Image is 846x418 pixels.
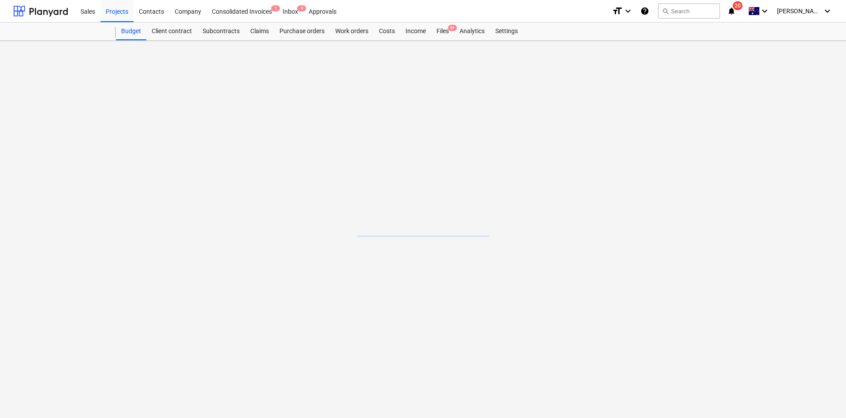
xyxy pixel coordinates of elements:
[802,376,846,418] iframe: Chat Widget
[658,4,720,19] button: Search
[612,6,623,16] i: format_size
[490,23,523,40] a: Settings
[448,25,457,31] span: 9+
[146,23,197,40] a: Client contract
[822,6,833,16] i: keyboard_arrow_down
[431,23,454,40] a: Files9+
[640,6,649,16] i: Knowledge base
[271,5,280,12] span: 1
[245,23,274,40] a: Claims
[274,23,330,40] a: Purchase orders
[759,6,770,16] i: keyboard_arrow_down
[454,23,490,40] a: Analytics
[297,5,306,12] span: 4
[777,8,821,15] span: [PERSON_NAME]
[733,1,743,10] span: 20
[431,23,454,40] div: Files
[374,23,400,40] a: Costs
[330,23,374,40] a: Work orders
[662,8,669,15] span: search
[623,6,633,16] i: keyboard_arrow_down
[116,23,146,40] a: Budget
[197,23,245,40] a: Subcontracts
[727,6,736,16] i: notifications
[400,23,431,40] a: Income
